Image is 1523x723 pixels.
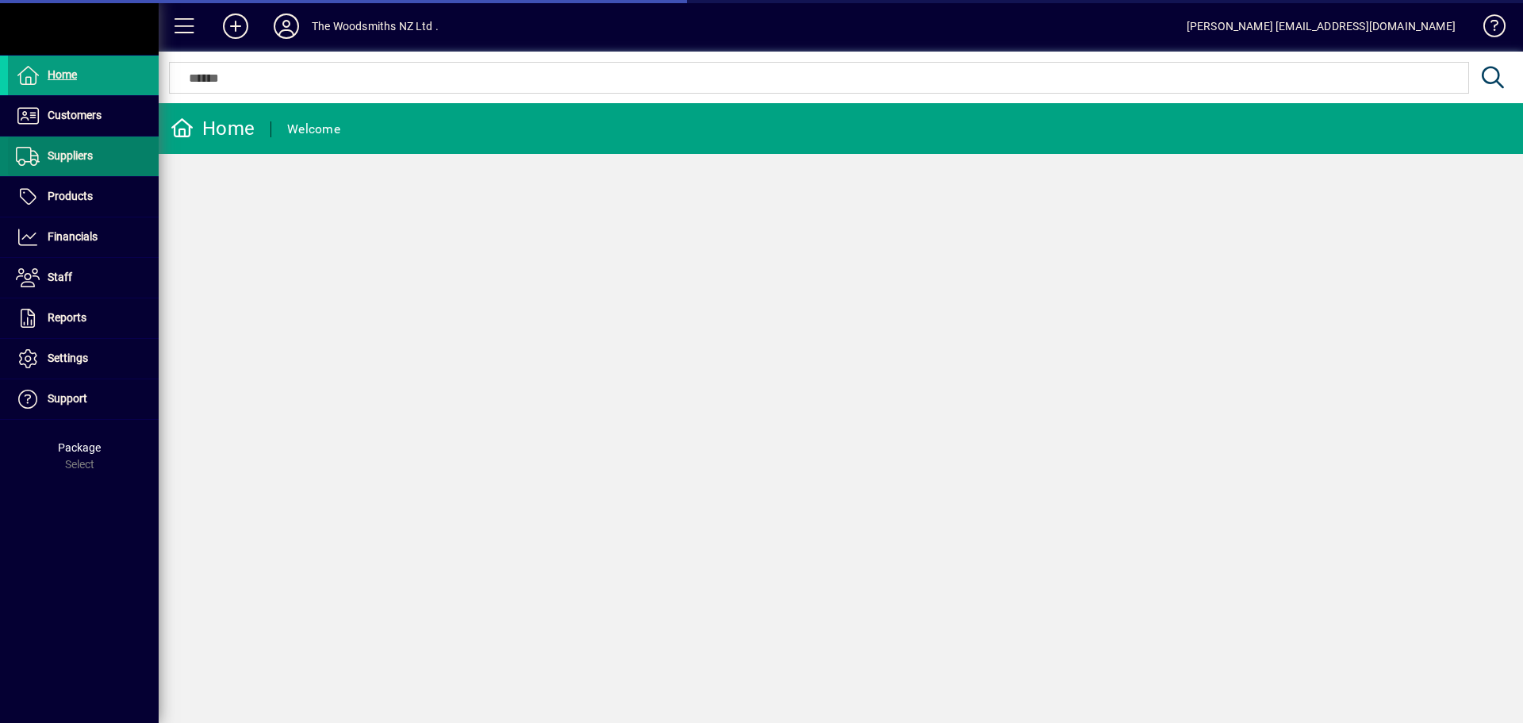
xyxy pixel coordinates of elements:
div: Welcome [287,117,340,142]
a: Suppliers [8,137,159,176]
span: Products [48,190,93,202]
span: Home [48,68,77,81]
span: Support [48,392,87,405]
a: Support [8,379,159,419]
span: Suppliers [48,149,93,162]
div: The Woodsmiths NZ Ltd . [312,13,439,39]
a: Settings [8,339,159,379]
a: Staff [8,258,159,298]
span: Reports [48,311,86,324]
a: Reports [8,298,159,338]
span: Staff [48,271,72,283]
button: Profile [261,12,312,40]
span: Package [58,441,101,454]
a: Financials [8,217,159,257]
a: Products [8,177,159,217]
span: Settings [48,352,88,364]
div: [PERSON_NAME] [EMAIL_ADDRESS][DOMAIN_NAME] [1187,13,1456,39]
div: Home [171,116,255,141]
a: Customers [8,96,159,136]
span: Customers [48,109,102,121]
button: Add [210,12,261,40]
a: Knowledge Base [1471,3,1503,55]
span: Financials [48,230,98,243]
